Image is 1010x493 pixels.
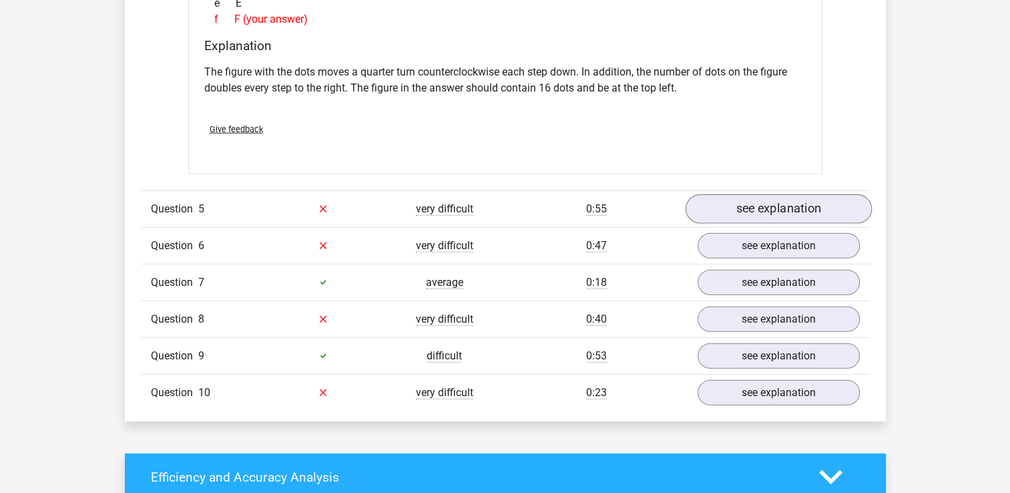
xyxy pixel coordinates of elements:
[416,239,473,253] span: very difficult
[151,311,198,327] span: Question
[204,11,806,27] div: F (your answer)
[214,11,234,27] span: f
[151,238,198,254] span: Question
[586,202,607,216] span: 0:55
[685,194,871,224] a: see explanation
[204,38,806,53] h4: Explanation
[151,201,198,217] span: Question
[586,313,607,326] span: 0:40
[586,239,607,253] span: 0:47
[586,386,607,399] span: 0:23
[198,349,204,362] span: 9
[698,380,860,405] a: see explanation
[198,239,204,252] span: 6
[198,386,210,399] span: 10
[586,349,607,363] span: 0:53
[151,385,198,401] span: Question
[198,313,204,325] span: 8
[426,276,463,289] span: average
[151,348,198,364] span: Question
[198,202,204,215] span: 5
[698,307,860,332] a: see explanation
[698,343,860,369] a: see explanation
[204,64,806,96] p: The figure with the dots moves a quarter turn counterclockwise each step down. In addition, the n...
[586,276,607,289] span: 0:18
[698,270,860,295] a: see explanation
[198,276,204,289] span: 7
[151,470,799,485] h4: Efficiency and Accuracy Analysis
[416,313,473,326] span: very difficult
[698,233,860,259] a: see explanation
[416,386,473,399] span: very difficult
[416,202,473,216] span: very difficult
[210,124,263,134] span: Give feedback
[427,349,462,363] span: difficult
[151,275,198,291] span: Question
